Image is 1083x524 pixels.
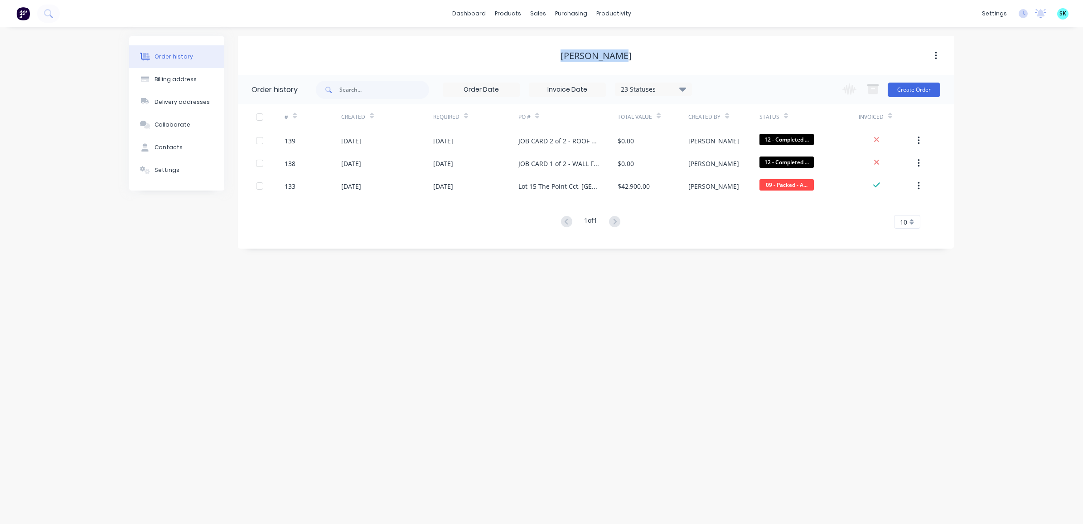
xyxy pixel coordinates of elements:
[615,84,691,94] div: 23 Statuses
[592,7,636,20] div: productivity
[285,104,341,129] div: #
[526,7,551,20] div: sales
[518,113,531,121] div: PO #
[341,136,361,146] div: [DATE]
[129,68,224,91] button: Billing address
[433,113,459,121] div: Required
[618,136,634,146] div: $0.00
[688,104,759,129] div: Created By
[618,113,652,121] div: Total Value
[155,143,183,152] div: Contacts
[759,134,814,145] span: 12 - Completed ...
[341,113,365,121] div: Created
[618,181,650,191] div: $42,900.00
[129,136,224,159] button: Contacts
[341,181,361,191] div: [DATE]
[584,215,597,229] div: 1 of 1
[688,159,739,168] div: [PERSON_NAME]
[285,181,295,191] div: 133
[251,84,298,95] div: Order history
[561,50,632,61] div: [PERSON_NAME]
[448,7,490,20] a: dashboard
[900,217,907,227] span: 10
[859,113,884,121] div: Invoiced
[433,104,518,129] div: Required
[285,113,288,121] div: #
[339,81,429,99] input: Search...
[759,113,779,121] div: Status
[433,159,453,168] div: [DATE]
[155,121,190,129] div: Collaborate
[759,179,814,191] span: 09 - Packed - A...
[16,7,30,20] img: Factory
[341,104,433,129] div: Created
[490,7,526,20] div: products
[155,53,193,61] div: Order history
[688,136,739,146] div: [PERSON_NAME]
[888,83,940,97] button: Create Order
[618,159,634,168] div: $0.00
[285,159,295,168] div: 138
[1059,10,1066,18] span: SK
[518,136,600,146] div: JOB CARD 2 of 2 - ROOF TRUSSES
[443,83,519,97] input: Order Date
[759,104,859,129] div: Status
[129,45,224,68] button: Order history
[977,7,1011,20] div: settings
[155,75,197,83] div: Billing address
[155,166,179,174] div: Settings
[433,136,453,146] div: [DATE]
[433,181,453,191] div: [DATE]
[155,98,210,106] div: Delivery addresses
[129,91,224,113] button: Delivery addresses
[518,159,600,168] div: JOB CARD 1 of 2 - WALL FRAMES
[859,104,915,129] div: Invoiced
[688,181,739,191] div: [PERSON_NAME]
[529,83,605,97] input: Invoice Date
[285,136,295,146] div: 139
[759,157,814,168] span: 12 - Completed ...
[129,113,224,136] button: Collaborate
[518,104,618,129] div: PO #
[518,181,600,191] div: Lot 15 The Point Cct, [GEOGRAPHIC_DATA]
[618,104,688,129] div: Total Value
[551,7,592,20] div: purchasing
[688,113,720,121] div: Created By
[129,159,224,181] button: Settings
[341,159,361,168] div: [DATE]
